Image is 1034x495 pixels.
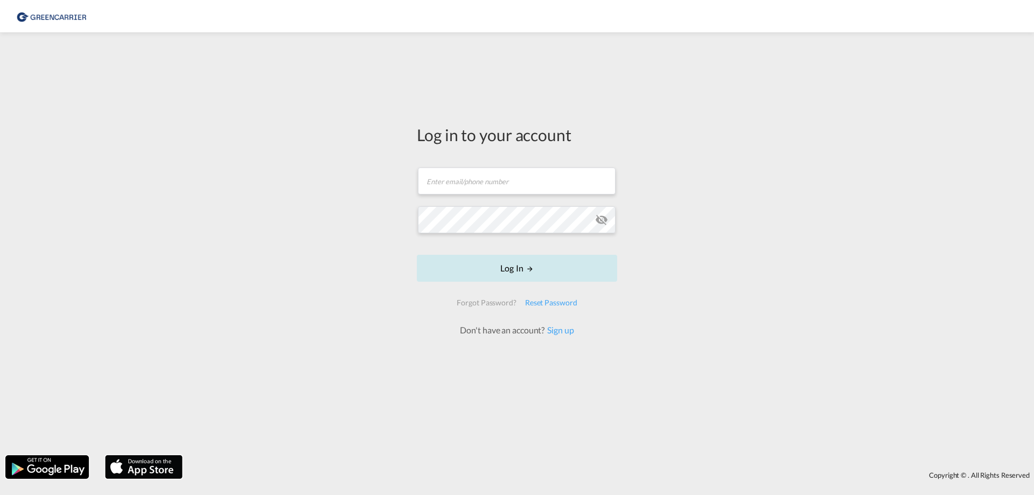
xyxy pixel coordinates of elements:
img: google.png [4,454,90,480]
md-icon: icon-eye-off [595,213,608,226]
div: Copyright © . All Rights Reserved [188,466,1034,484]
div: Don't have an account? [448,324,585,336]
div: Forgot Password? [452,293,520,312]
img: apple.png [104,454,184,480]
img: 1378a7308afe11ef83610d9e779c6b34.png [16,4,89,29]
div: Log in to your account [417,123,617,146]
input: Enter email/phone number [418,168,616,194]
div: Reset Password [521,293,582,312]
button: LOGIN [417,255,617,282]
a: Sign up [544,325,574,335]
